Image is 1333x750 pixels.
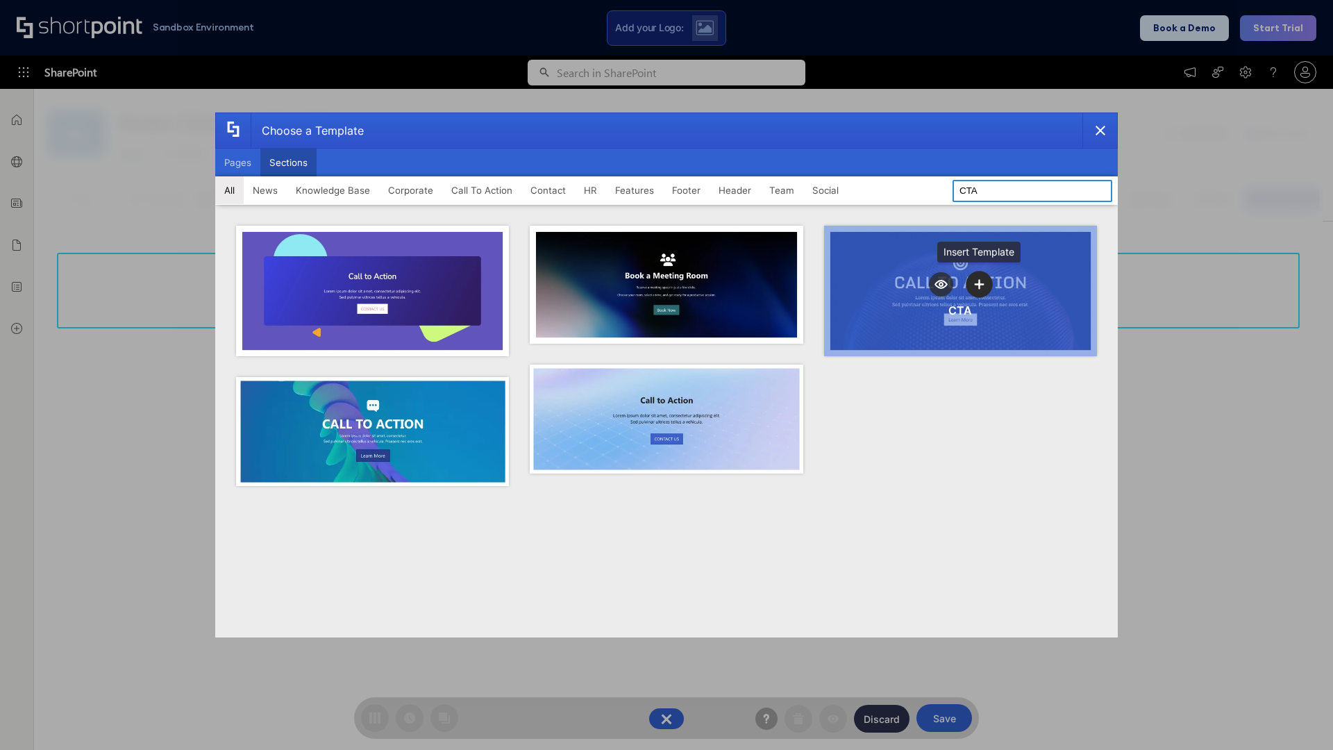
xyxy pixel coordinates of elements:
button: HR [575,176,606,204]
button: Footer [663,176,710,204]
button: All [215,176,244,204]
input: Search [953,180,1112,202]
button: News [244,176,287,204]
button: Header [710,176,760,204]
div: CTA [948,303,972,317]
button: Social [803,176,848,204]
button: Pages [215,149,260,176]
iframe: Chat Widget [1264,683,1333,750]
button: Sections [260,149,317,176]
button: Call To Action [442,176,521,204]
div: template selector [215,112,1118,637]
button: Contact [521,176,575,204]
button: Corporate [379,176,442,204]
div: Choose a Template [251,113,364,148]
button: Features [606,176,663,204]
button: Team [760,176,803,204]
button: Knowledge Base [287,176,379,204]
